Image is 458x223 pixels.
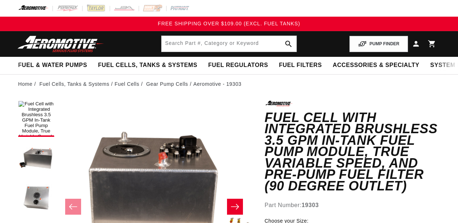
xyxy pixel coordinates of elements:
summary: Fuel Filters [273,57,327,74]
strong: 19303 [302,202,319,208]
span: Fuel & Water Pumps [18,62,87,69]
summary: Fuel & Water Pumps [13,57,93,74]
span: Fuel Regulators [208,62,268,69]
span: Accessories & Specialty [333,62,419,69]
li: Aeromotive - 19303 [193,80,241,88]
button: Slide left [65,199,81,215]
summary: Fuel Regulators [203,57,273,74]
span: Fuel Cells, Tanks & Systems [98,62,197,69]
button: Load image 3 in gallery view [18,180,54,216]
button: PUMP FINDER [349,36,408,52]
li: Fuel Cells [115,80,145,88]
h1: Fuel Cell with Integrated Brushless 3.5 GPM In-Tank Fuel Pump Module, True Variable Speed, and Pr... [265,112,440,192]
span: FREE SHIPPING OVER $109.00 (EXCL. FUEL TANKS) [158,21,300,26]
button: Slide right [227,199,243,215]
button: Load image 1 in gallery view [18,101,54,137]
a: Gear Pump Cells [146,80,188,88]
li: Fuel Cells, Tanks & Systems [39,80,115,88]
summary: Accessories & Specialty [327,57,425,74]
img: Aeromotive [16,35,106,52]
input: Search by Part Number, Category or Keyword [161,36,297,52]
button: Load image 2 in gallery view [18,140,54,177]
a: Home [18,80,33,88]
button: search button [281,36,297,52]
nav: breadcrumbs [18,80,440,88]
span: Fuel Filters [279,62,322,69]
div: Part Number: [265,201,440,210]
summary: Fuel Cells, Tanks & Systems [93,57,203,74]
